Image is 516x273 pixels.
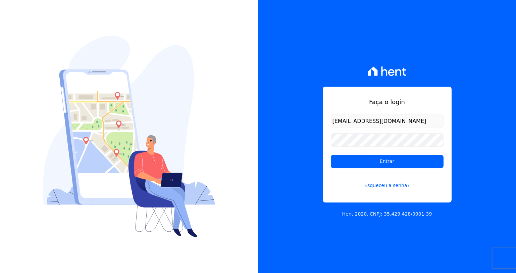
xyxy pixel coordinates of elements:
input: Email [331,115,444,128]
h1: Faça o login [331,97,444,106]
input: Entrar [331,155,444,168]
p: Hent 2020. CNPJ: 35.429.428/0001-39 [342,211,432,218]
a: Esqueceu a senha? [331,174,444,189]
img: Login [43,36,215,237]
